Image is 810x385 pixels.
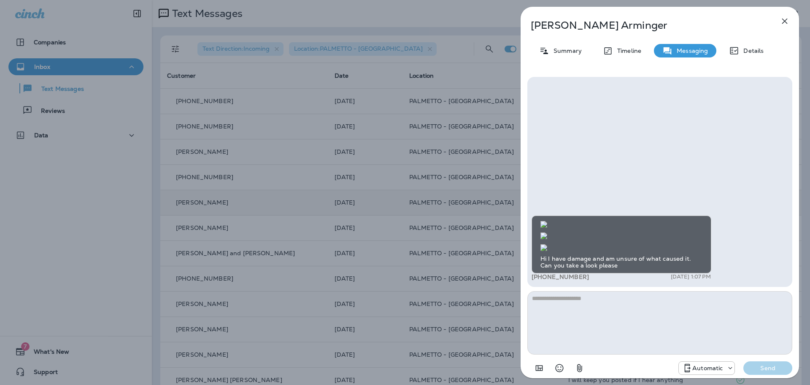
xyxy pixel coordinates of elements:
img: twilio-download [540,232,547,239]
img: twilio-download [540,244,547,251]
p: Automatic [692,365,723,371]
div: Hi I have damage and am unsure of what caused it. Can you take a look please [532,216,711,273]
p: Details [739,47,764,54]
img: twilio-download [540,221,547,228]
p: [PERSON_NAME] Arminger [531,19,761,31]
button: Select an emoji [551,360,568,377]
p: [DATE] 1:07 PM [671,273,711,280]
p: Timeline [613,47,641,54]
button: Add in a premade template [531,360,548,377]
p: Messaging [672,47,708,54]
span: [PHONE_NUMBER] [532,273,589,281]
p: Summary [549,47,582,54]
